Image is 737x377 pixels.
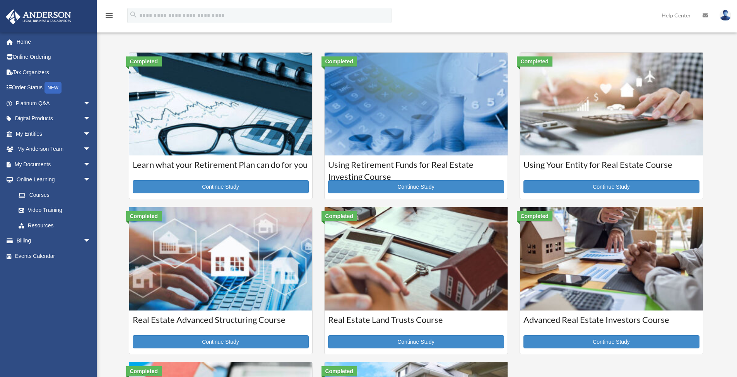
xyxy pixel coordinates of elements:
[126,56,162,67] div: Completed
[523,180,699,193] a: Continue Study
[133,335,309,348] a: Continue Study
[5,142,103,157] a: My Anderson Teamarrow_drop_down
[5,34,103,49] a: Home
[720,10,731,21] img: User Pic
[11,187,99,203] a: Courses
[133,180,309,193] a: Continue Study
[126,366,162,376] div: Completed
[517,56,552,67] div: Completed
[126,211,162,221] div: Completed
[328,335,504,348] a: Continue Study
[104,14,114,20] a: menu
[83,96,99,111] span: arrow_drop_down
[5,49,103,65] a: Online Ordering
[321,211,357,221] div: Completed
[5,172,103,188] a: Online Learningarrow_drop_down
[5,80,103,96] a: Order StatusNEW
[133,314,309,333] h3: Real Estate Advanced Structuring Course
[523,159,699,178] h3: Using Your Entity for Real Estate Course
[328,159,504,178] h3: Using Retirement Funds for Real Estate Investing Course
[3,9,74,24] img: Anderson Advisors Platinum Portal
[328,314,504,333] h3: Real Estate Land Trusts Course
[523,314,699,333] h3: Advanced Real Estate Investors Course
[523,335,699,348] a: Continue Study
[5,65,103,80] a: Tax Organizers
[5,111,103,126] a: Digital Productsarrow_drop_down
[321,366,357,376] div: Completed
[517,211,552,221] div: Completed
[5,248,103,264] a: Events Calendar
[11,203,103,218] a: Video Training
[321,56,357,67] div: Completed
[83,157,99,172] span: arrow_drop_down
[104,11,114,20] i: menu
[83,111,99,127] span: arrow_drop_down
[83,233,99,249] span: arrow_drop_down
[5,157,103,172] a: My Documentsarrow_drop_down
[328,180,504,193] a: Continue Study
[83,172,99,188] span: arrow_drop_down
[83,142,99,157] span: arrow_drop_down
[129,10,138,19] i: search
[44,82,62,94] div: NEW
[83,126,99,142] span: arrow_drop_down
[5,233,103,249] a: Billingarrow_drop_down
[133,159,309,178] h3: Learn what your Retirement Plan can do for you
[5,126,103,142] a: My Entitiesarrow_drop_down
[5,96,103,111] a: Platinum Q&Aarrow_drop_down
[11,218,103,233] a: Resources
